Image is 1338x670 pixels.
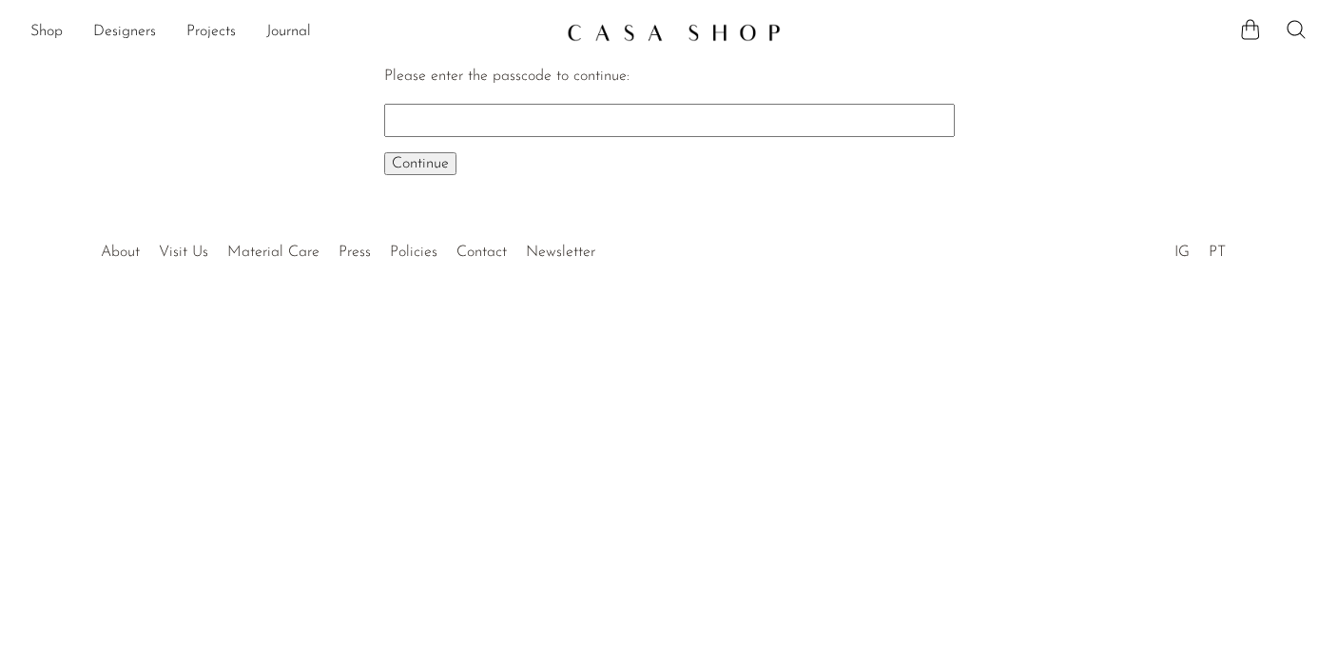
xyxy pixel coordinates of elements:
nav: Desktop navigation [30,16,552,49]
a: PT [1209,245,1226,260]
ul: Social Medias [1165,229,1235,266]
a: Policies [390,245,437,260]
a: Projects [186,20,236,45]
ul: Quick links [91,229,605,266]
ul: NEW HEADER MENU [30,16,552,49]
a: Visit Us [159,245,208,260]
span: Continue [392,156,449,171]
a: Journal [266,20,311,45]
a: About [101,245,140,260]
a: Press [339,245,371,260]
label: Please enter the passcode to continue: [384,69,630,84]
a: Shop [30,20,63,45]
a: Contact [456,245,507,260]
a: IG [1174,245,1190,260]
a: Material Care [227,245,320,260]
button: Continue [384,152,456,175]
a: Designers [93,20,156,45]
